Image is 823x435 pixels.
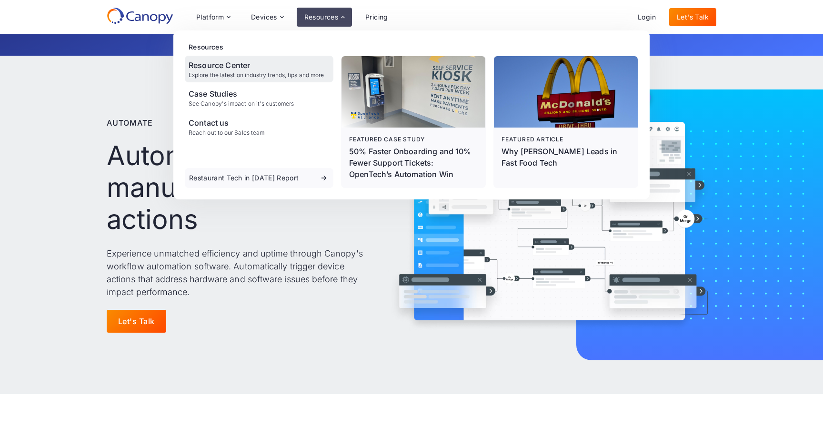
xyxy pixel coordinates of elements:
[494,56,638,188] a: Featured articleWhy [PERSON_NAME] Leads in Fast Food Tech
[669,8,716,26] a: Let's Talk
[185,56,333,82] a: Resource CenterExplore the latest on industry trends, tips and more
[502,146,630,168] div: Why [PERSON_NAME] Leads in Fast Food Tech
[630,8,663,26] a: Login
[189,175,299,181] div: Restaurant Tech in [DATE] Report
[185,168,333,188] a: Restaurant Tech in [DATE] Report
[349,135,478,144] div: Featured case study
[189,88,294,99] div: Case Studies
[358,8,396,26] a: Pricing
[341,56,485,188] a: Featured case study50% Faster Onboarding and 10% Fewer Support Tickets: OpenTech’s Automation Win
[173,30,650,199] nav: Resources
[107,117,152,129] p: Automate
[189,59,324,71] div: Resource Center
[189,129,264,136] div: Reach out to our Sales team
[107,247,369,298] p: Experience unmatched efficiency and uptime through Canopy's workflow automation software. Automat...
[189,8,238,27] div: Platform
[107,140,369,236] h1: Automate all your manual device actions
[196,14,224,20] div: Platform
[304,14,339,20] div: Resources
[502,135,630,144] div: Featured article
[185,113,333,140] a: Contact usReach out to our Sales team
[243,8,291,27] div: Devices
[185,84,333,111] a: Case StudiesSee Canopy's impact on it's customers
[107,310,166,333] a: Let's Talk
[349,146,478,180] p: 50% Faster Onboarding and 10% Fewer Support Tickets: OpenTech’s Automation Win
[189,117,264,129] div: Contact us
[189,100,294,107] div: See Canopy's impact on it's customers
[251,14,277,20] div: Devices
[189,42,638,52] div: Resources
[189,72,324,79] div: Explore the latest on industry trends, tips and more
[297,8,352,27] div: Resources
